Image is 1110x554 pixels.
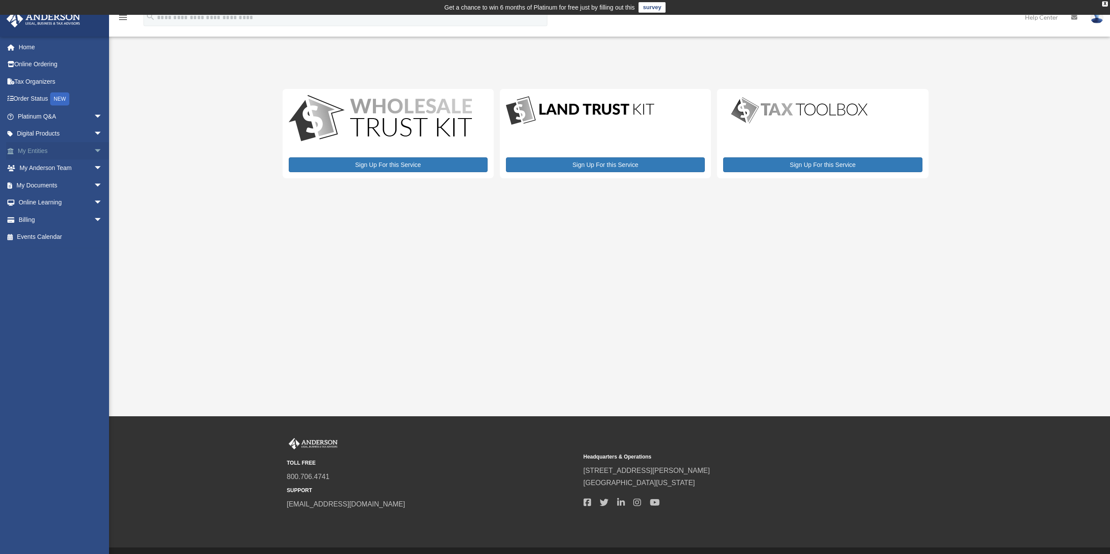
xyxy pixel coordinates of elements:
[506,95,654,127] img: LandTrust_lgo-1.jpg
[6,73,116,90] a: Tax Organizers
[50,92,69,105] div: NEW
[94,211,111,229] span: arrow_drop_down
[94,194,111,212] span: arrow_drop_down
[6,177,116,194] a: My Documentsarrow_drop_down
[584,452,874,462] small: Headquarters & Operations
[289,95,472,143] img: WS-Trust-Kit-lgo-1.jpg
[6,142,116,160] a: My Entitiesarrow_drop_down
[639,2,666,13] a: survey
[6,125,111,143] a: Digital Productsarrow_drop_down
[6,211,116,228] a: Billingarrow_drop_down
[287,500,405,508] a: [EMAIL_ADDRESS][DOMAIN_NAME]
[584,479,695,486] a: [GEOGRAPHIC_DATA][US_STATE]
[94,142,111,160] span: arrow_drop_down
[94,108,111,126] span: arrow_drop_down
[118,12,128,23] i: menu
[287,438,339,449] img: Anderson Advisors Platinum Portal
[723,157,922,172] a: Sign Up For this Service
[1090,11,1103,24] img: User Pic
[118,15,128,23] a: menu
[94,177,111,194] span: arrow_drop_down
[584,467,710,474] a: [STREET_ADDRESS][PERSON_NAME]
[94,125,111,143] span: arrow_drop_down
[287,459,577,468] small: TOLL FREE
[6,194,116,211] a: Online Learningarrow_drop_down
[146,12,155,21] i: search
[723,95,876,126] img: taxtoolbox_new-1.webp
[6,228,116,246] a: Events Calendar
[289,157,488,172] a: Sign Up For this Service
[6,160,116,177] a: My Anderson Teamarrow_drop_down
[287,486,577,495] small: SUPPORT
[287,473,330,480] a: 800.706.4741
[94,160,111,177] span: arrow_drop_down
[4,10,83,27] img: Anderson Advisors Platinum Portal
[6,90,116,108] a: Order StatusNEW
[6,38,116,56] a: Home
[6,108,116,125] a: Platinum Q&Aarrow_drop_down
[506,157,705,172] a: Sign Up For this Service
[444,2,635,13] div: Get a chance to win 6 months of Platinum for free just by filling out this
[6,56,116,73] a: Online Ordering
[1102,1,1108,7] div: close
